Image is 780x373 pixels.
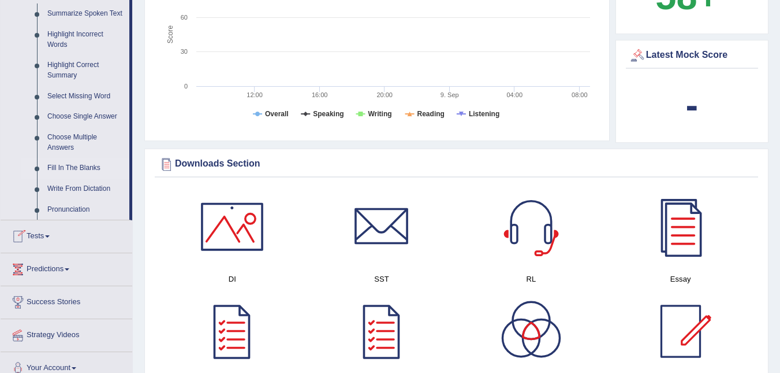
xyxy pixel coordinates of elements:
a: Tests [1,220,132,249]
text: 20:00 [376,91,393,98]
a: Pronunciation [42,200,129,220]
a: Select Missing Word [42,86,129,107]
a: Success Stories [1,286,132,315]
h4: DI [163,273,301,285]
a: Strategy Videos [1,319,132,348]
div: Latest Mock Score [629,47,755,64]
tspan: Speaking [313,110,344,118]
text: 08:00 [572,91,588,98]
a: Predictions [1,253,132,282]
a: Highlight Correct Summary [42,55,129,86]
tspan: 9. Sep [441,91,459,98]
b: - [686,84,699,126]
h4: Essay [611,273,749,285]
tspan: Overall [265,110,289,118]
text: 12:00 [247,91,263,98]
text: 60 [181,14,188,21]
a: Choose Single Answer [42,106,129,127]
text: 0 [184,83,188,90]
a: Choose Multiple Answers [42,127,129,158]
a: Write From Dictation [42,179,129,200]
a: Fill In The Blanks [42,158,129,179]
a: Summarize Spoken Text [42,3,129,24]
text: 30 [181,48,188,55]
h4: SST [313,273,451,285]
tspan: Score [166,25,174,44]
tspan: Listening [469,110,499,118]
h4: RL [462,273,600,285]
text: 04:00 [507,91,523,98]
div: Downloads Section [158,156,755,173]
text: 16:00 [312,91,328,98]
a: Highlight Incorrect Words [42,24,129,55]
tspan: Writing [368,110,391,118]
tspan: Reading [417,110,445,118]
